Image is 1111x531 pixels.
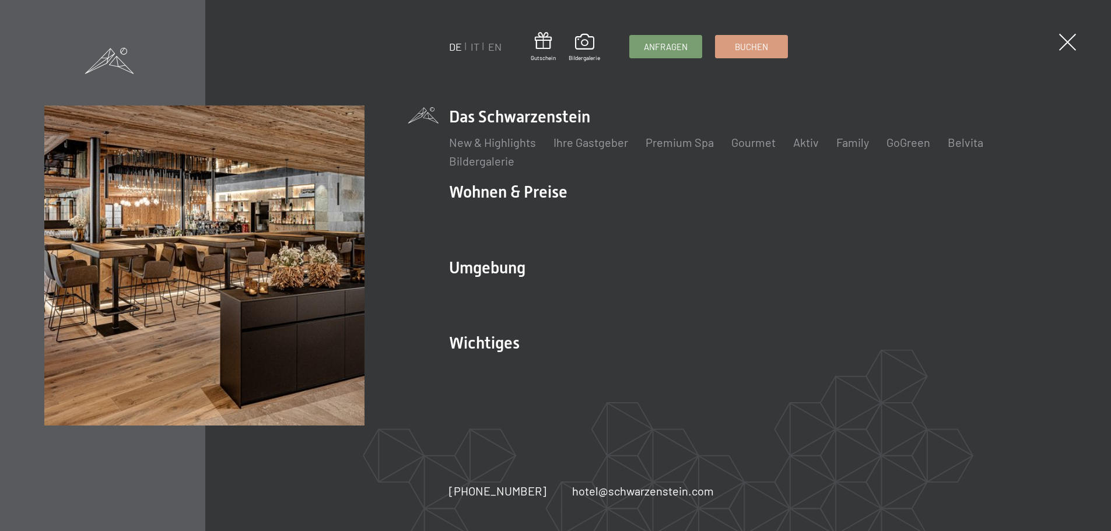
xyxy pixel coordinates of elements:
a: Belvita [948,135,983,149]
a: Bildergalerie [449,154,514,168]
a: Premium Spa [646,135,714,149]
a: Buchen [716,36,787,58]
span: Bildergalerie [569,54,600,62]
a: GoGreen [886,135,930,149]
span: Anfragen [644,41,688,53]
span: Gutschein [531,54,556,62]
a: Ihre Gastgeber [553,135,628,149]
a: Gutschein [531,32,556,62]
a: Gourmet [731,135,776,149]
a: Bildergalerie [569,34,600,62]
a: IT [471,40,479,53]
a: Anfragen [630,36,702,58]
a: New & Highlights [449,135,536,149]
a: DE [449,40,462,53]
span: [PHONE_NUMBER] [449,484,546,498]
span: Buchen [735,41,768,53]
a: EN [488,40,502,53]
a: hotel@schwarzenstein.com [572,483,714,499]
a: Aktiv [793,135,819,149]
a: Family [836,135,869,149]
a: [PHONE_NUMBER] [449,483,546,499]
